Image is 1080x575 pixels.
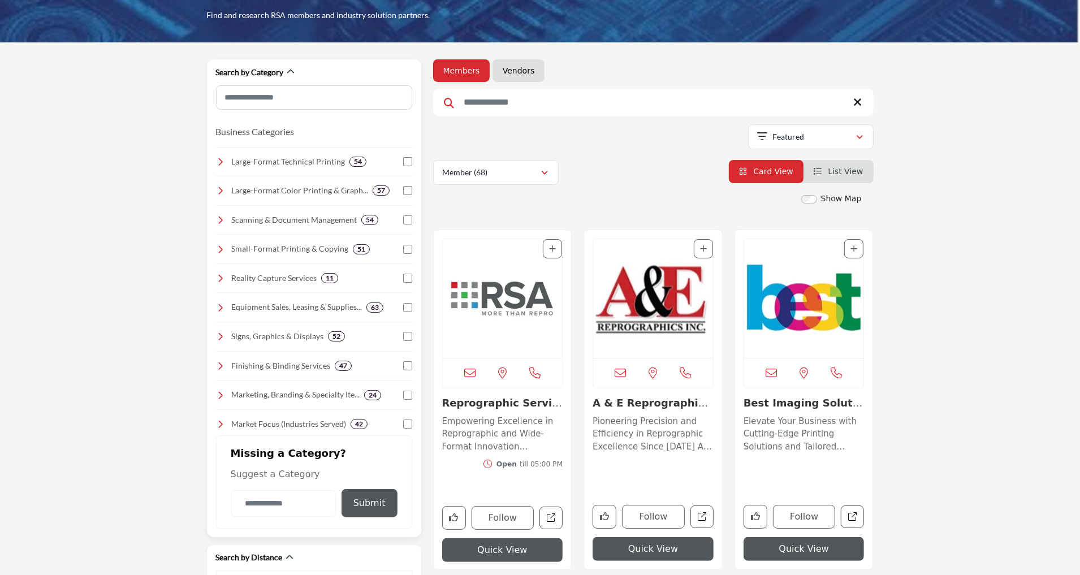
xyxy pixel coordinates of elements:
a: Pioneering Precision and Efficiency in Reprographic Excellence Since [DATE] As a longstanding lea... [593,412,714,453]
p: Featured [772,131,804,142]
b: 54 [366,216,374,224]
b: 63 [371,304,379,312]
a: Add To List [850,244,857,253]
a: Open Listing in new tab [443,239,563,358]
b: 54 [354,158,362,166]
button: Like company [442,506,466,530]
button: Member (68) [433,160,559,185]
p: Find and research RSA members and industry solution partners. [207,10,430,21]
div: 52 Results For Signs, Graphics & Displays [328,331,345,341]
input: Select Small-Format Printing & Copying checkbox [403,245,412,254]
div: 57 Results For Large-Format Color Printing & Graphics [373,185,390,196]
a: View Card [739,167,793,176]
span: Suggest a Category [231,469,320,479]
button: Featured [748,124,874,149]
a: Add To List [700,244,707,253]
div: 47 Results For Finishing & Binding Services [335,361,352,371]
input: Select Signs, Graphics & Displays checkbox [403,332,412,341]
input: Select Scanning & Document Management checkbox [403,215,412,224]
p: Pioneering Precision and Efficiency in Reprographic Excellence Since [DATE] As a longstanding lea... [593,415,714,453]
a: Open Listing in new tab [744,239,864,358]
h4: Equipment Sales, Leasing & Supplies: Equipment sales, leasing, service, and resale of plotters, s... [231,301,362,313]
input: Category Name [231,490,336,517]
a: Best Imaging Solutio... [744,397,863,421]
div: 54 Results For Scanning & Document Management [361,215,378,225]
button: Submit [342,489,398,517]
button: Like company [593,505,616,529]
button: Follow [472,506,534,530]
img: A & E Reprographics, Inc. VA [593,239,713,358]
b: 52 [332,332,340,340]
input: Search Keyword [433,89,874,116]
b: 24 [369,391,377,399]
span: Open [496,460,517,468]
button: Opentill 05:00 PM [483,459,563,469]
div: 51 Results For Small-Format Printing & Copying [353,244,370,254]
div: till 05:00 PM [496,459,563,469]
a: Add To List [549,244,556,253]
img: Best Imaging Solutions, Inc [744,239,864,358]
a: Open best-imaging-solutions-inc in new tab [841,505,864,529]
h4: Large-Format Technical Printing: High-quality printing for blueprints, construction and architect... [231,156,345,167]
h2: Search by Distance [216,552,283,563]
input: Select Market Focus (Industries Served) checkbox [403,420,412,429]
span: Card View [753,167,793,176]
button: Follow [773,505,836,529]
li: Card View [729,160,803,183]
button: Follow [622,505,685,529]
p: Elevate Your Business with Cutting-Edge Printing Solutions and Tailored Equipment Services. As a ... [744,415,865,453]
input: Select Reality Capture Services checkbox [403,274,412,283]
input: Select Finishing & Binding Services checkbox [403,361,412,370]
p: Member (68) [443,167,488,178]
h2: Search by Category [216,67,284,78]
a: Open a-e-reprographics-inc-va in new tab [690,505,714,529]
b: 47 [339,362,347,370]
a: Empowering Excellence in Reprographic and Wide-Format Innovation Nationwide. RSA (Reprographic Se... [442,412,563,453]
button: Quick View [593,537,714,561]
input: Select Marketing, Branding & Specialty Items checkbox [403,391,412,400]
h4: Market Focus (Industries Served): Tailored solutions for industries like architecture, constructi... [231,418,346,430]
div: 63 Results For Equipment Sales, Leasing & Supplies [366,302,383,313]
span: List View [828,167,863,176]
a: Vendors [503,65,534,76]
li: List View [803,160,874,183]
input: Select Large-Format Technical Printing checkbox [403,157,412,166]
h4: Finishing & Binding Services: Laminating, binding, folding, trimming, and other finishing touches... [231,360,330,371]
a: View List [814,167,863,176]
input: Select Equipment Sales, Leasing & Supplies checkbox [403,303,412,312]
div: 24 Results For Marketing, Branding & Specialty Items [364,390,381,400]
a: Elevate Your Business with Cutting-Edge Printing Solutions and Tailored Equipment Services. As a ... [744,412,865,453]
h4: Reality Capture Services: Laser scanning, BIM modeling, photogrammetry, 3D scanning, and other ad... [231,273,317,284]
h4: Large-Format Color Printing & Graphics: Banners, posters, vehicle wraps, and presentation graphics. [231,185,368,196]
button: Business Categories [216,125,295,139]
h4: Scanning & Document Management: Digital conversion, archiving, indexing, secure storage, and stre... [231,214,357,226]
button: Quick View [744,537,865,561]
h3: A & E Reprographics, Inc. VA [593,397,714,409]
div: 11 Results For Reality Capture Services [321,273,338,283]
h4: Signs, Graphics & Displays: Exterior/interior building signs, trade show booths, event displays, ... [231,331,323,342]
button: Quick View [442,538,563,562]
h4: Small-Format Printing & Copying: Professional printing for black and white and color document pri... [231,243,348,254]
img: Reprographic Services Corporation (RSA) [443,239,563,358]
a: A & E Reprographics,... [593,397,708,421]
b: 51 [357,245,365,253]
div: 42 Results For Market Focus (Industries Served) [351,419,368,429]
button: Like company [744,505,767,529]
a: Open reprographic-services-association-rsa2 in new tab [539,507,563,530]
b: 57 [377,187,385,194]
h3: Reprographic Services Corporation (RSA) [442,397,563,409]
a: Open Listing in new tab [593,239,713,358]
input: Search Category [216,85,412,110]
p: Empowering Excellence in Reprographic and Wide-Format Innovation Nationwide. RSA (Reprographic Se... [442,415,563,453]
h4: Marketing, Branding & Specialty Items: Design and creative services, marketing support, and speci... [231,389,360,400]
a: Members [443,65,480,76]
div: 54 Results For Large-Format Technical Printing [349,157,366,167]
h2: Missing a Category? [231,447,398,468]
b: 42 [355,420,363,428]
b: 11 [326,274,334,282]
input: Select Large-Format Color Printing & Graphics checkbox [403,186,412,195]
h3: Best Imaging Solutions, Inc [744,397,865,409]
a: Reprographic Service... [442,397,562,421]
label: Show Map [821,193,862,205]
